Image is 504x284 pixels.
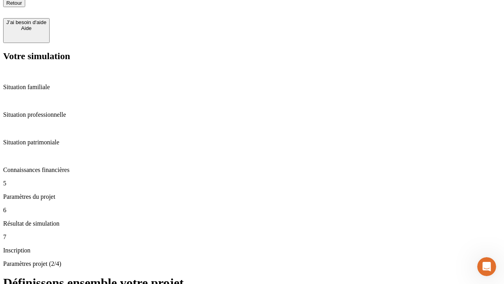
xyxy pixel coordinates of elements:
[3,84,501,91] p: Situation familiale
[3,180,501,187] p: 5
[3,18,50,43] button: J’ai besoin d'aideAide
[3,260,501,267] p: Paramètres projet (2/4)
[3,207,501,214] p: 6
[3,220,501,227] p: Résultat de simulation
[3,139,501,146] p: Situation patrimoniale
[6,25,46,31] div: Aide
[3,234,501,241] p: 7
[3,166,501,174] p: Connaissances financières
[3,193,501,200] p: Paramètres du projet
[6,19,46,25] div: J’ai besoin d'aide
[3,247,501,254] p: Inscription
[3,51,501,62] h2: Votre simulation
[477,257,496,276] iframe: Intercom live chat
[3,111,501,118] p: Situation professionnelle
